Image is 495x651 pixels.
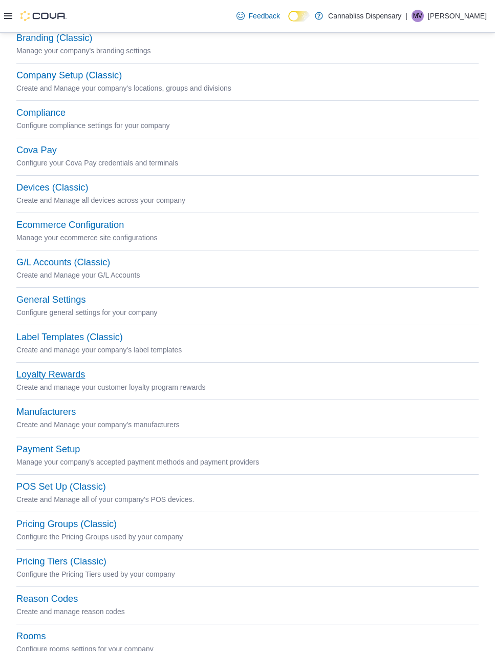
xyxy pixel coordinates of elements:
input: Dark Mode [288,11,310,22]
span: MV [413,10,422,22]
p: Manage your company's accepted payment methods and payment providers [16,456,479,468]
p: Create and Manage your company's locations, groups and divisions [16,82,479,94]
button: Devices (Classic) [16,182,88,193]
p: Create and manage reason codes [16,605,479,618]
p: Create and Manage your company's manufacturers [16,418,479,431]
button: Compliance [16,108,66,118]
p: Create and manage your company's label templates [16,344,479,356]
p: Create and Manage your G/L Accounts [16,269,479,281]
p: Configure your Cova Pay credentials and terminals [16,157,479,169]
p: Configure compliance settings for your company [16,119,479,132]
p: Manage your company's branding settings [16,45,479,57]
button: Manufacturers [16,407,76,417]
p: [PERSON_NAME] [428,10,487,22]
button: Pricing Groups (Classic) [16,519,117,530]
p: Cannabliss Dispensary [328,10,401,22]
p: Create and manage your customer loyalty program rewards [16,381,479,393]
p: Create and Manage all devices across your company [16,194,479,206]
button: Reason Codes [16,594,78,604]
button: General Settings [16,295,85,305]
button: Label Templates (Classic) [16,332,123,343]
button: Ecommerce Configuration [16,220,124,230]
p: | [405,10,407,22]
p: Configure the Pricing Groups used by your company [16,531,479,543]
button: Branding (Classic) [16,33,93,44]
button: Company Setup (Classic) [16,70,122,81]
div: Moniece Vigil [412,10,424,22]
a: Feedback [232,6,284,26]
p: Configure general settings for your company [16,306,479,319]
span: Feedback [249,11,280,21]
button: Rooms [16,631,46,642]
button: Cova Pay [16,145,57,156]
button: POS Set Up (Classic) [16,481,106,492]
img: Cova [20,11,67,21]
p: Create and Manage all of your company's POS devices. [16,493,479,506]
span: Dark Mode [288,22,289,22]
button: Loyalty Rewards [16,369,85,380]
p: Manage your ecommerce site configurations [16,232,479,244]
button: Pricing Tiers (Classic) [16,556,106,567]
button: Payment Setup [16,444,80,455]
button: G/L Accounts (Classic) [16,257,110,268]
p: Configure the Pricing Tiers used by your company [16,568,479,580]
